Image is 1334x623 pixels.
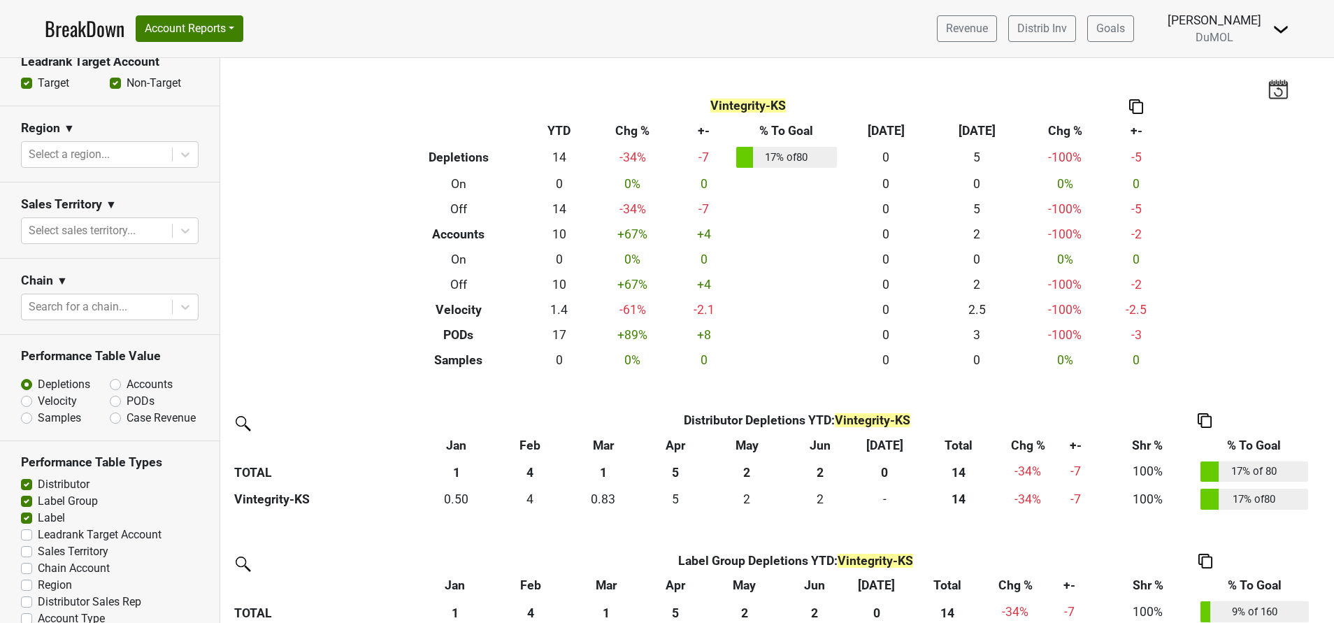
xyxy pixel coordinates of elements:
label: Distributor Sales Rep [38,594,141,610]
th: Chg %: activate to sort column ascending [1003,433,1054,458]
th: Shr %: activate to sort column ascending [1098,433,1197,458]
th: +- [1107,118,1165,143]
th: Feb: activate to sort column ascending [496,433,564,458]
td: 0 % [590,348,675,373]
td: 100% [1098,458,1197,486]
th: Distributor Depletions YTD : [496,408,1098,433]
td: 100% [1098,485,1197,513]
a: Revenue [937,15,997,42]
td: 17 [528,322,590,348]
td: 10 [528,272,590,297]
td: -34 % [590,196,675,222]
td: 14 [528,143,590,171]
th: % To Goal: activate to sort column ascending [1198,573,1312,599]
td: -34 % [1003,485,1054,513]
td: 2 [708,485,785,513]
td: -100 % [1022,222,1107,247]
th: +-: activate to sort column ascending [1041,573,1098,599]
label: Depletions [38,376,90,393]
th: Off [389,272,529,297]
label: Case Revenue [127,410,196,427]
span: ▼ [106,196,117,213]
label: Region [38,577,72,594]
th: Apr: activate to sort column ascending [643,433,708,458]
td: -3 [1107,322,1165,348]
span: ▼ [57,273,68,289]
td: -5 [1107,143,1165,171]
span: ▼ [64,120,75,137]
td: 1.501 [785,485,855,513]
div: -7 [1057,490,1095,508]
td: 0 [1107,171,1165,196]
div: 4 [499,490,561,508]
th: Off [389,196,529,222]
th: 0 [855,458,915,486]
button: Account Reports [136,15,243,42]
th: Jul: activate to sort column ascending [855,433,915,458]
td: 0 [931,171,1022,196]
th: 14 [914,458,1002,486]
th: Samples [389,348,529,373]
div: [PERSON_NAME] [1168,11,1261,29]
label: Velocity [38,393,77,410]
th: Total: activate to sort column ascending [905,573,990,599]
th: Jan: activate to sort column ascending [417,433,496,458]
td: 0 [840,348,931,373]
td: 0 [675,247,733,272]
td: 2.5 [931,297,1022,322]
td: 0 [675,348,733,373]
th: TOTAL [231,458,417,486]
td: 0 [528,247,590,272]
td: 0 [840,222,931,247]
td: 0 [855,485,915,513]
td: 10 [528,222,590,247]
th: PODs [389,322,529,348]
img: last_updated_date [1268,79,1289,99]
td: -100 % [1022,272,1107,297]
th: May: activate to sort column ascending [708,573,782,599]
label: Non-Target [127,75,181,92]
td: 5 [931,143,1022,171]
td: 3.667 [496,485,564,513]
th: Jun: activate to sort column ascending [785,433,855,458]
td: +4 [675,272,733,297]
div: 0.50 [420,490,492,508]
h3: Performance Table Value [21,349,199,364]
h3: Leadrank Target Account [21,55,199,69]
td: -7 [675,143,733,171]
td: 0 [528,171,590,196]
th: Vintegrity-KS [231,485,417,513]
th: [DATE] [931,118,1022,143]
th: 2 [785,458,855,486]
h3: Performance Table Types [21,455,199,470]
th: Jun: activate to sort column ascending [782,573,848,599]
label: Samples [38,410,81,427]
div: 14 [917,490,999,508]
th: Feb: activate to sort column ascending [493,573,568,599]
a: Goals [1087,15,1134,42]
th: &nbsp;: activate to sort column ascending [231,573,417,599]
th: Accounts [389,222,529,247]
div: 0.83 [567,490,639,508]
td: 0 % [590,171,675,196]
th: Depletions [389,143,529,171]
label: Chain Account [38,560,110,577]
img: Copy to clipboard [1198,554,1212,568]
th: &nbsp;: activate to sort column ascending [231,433,417,458]
span: -34% [1014,464,1041,478]
div: 2 [789,490,852,508]
td: -100 % [1022,322,1107,348]
span: Vintegrity-KS [838,554,913,568]
div: 2 [712,490,782,508]
td: +89 % [590,322,675,348]
a: Distrib Inv [1008,15,1076,42]
td: -2 [1107,272,1165,297]
td: 0 % [1022,348,1107,373]
td: +8 [675,322,733,348]
span: -7 [1070,464,1081,478]
h3: Sales Territory [21,197,102,212]
td: 0 [840,143,931,171]
td: -100 % [1022,196,1107,222]
td: 0 % [590,247,675,272]
td: 0 [840,297,931,322]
